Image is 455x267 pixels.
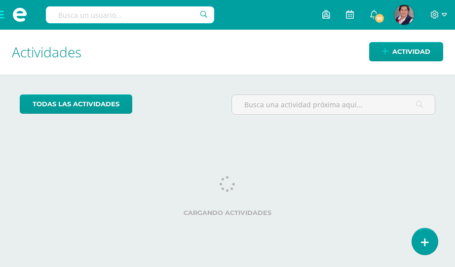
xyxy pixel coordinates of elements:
[20,209,435,217] label: Cargando actividades
[392,43,430,61] span: Actividad
[374,13,385,24] span: 91
[369,42,443,61] a: Actividad
[12,30,443,75] h1: Actividades
[232,95,435,114] input: Busca una actividad próxima aquí...
[394,5,414,25] img: 80ba695ae3ec58976257e87d314703d2.png
[46,6,214,23] input: Busca un usuario...
[20,94,132,114] a: todas las Actividades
